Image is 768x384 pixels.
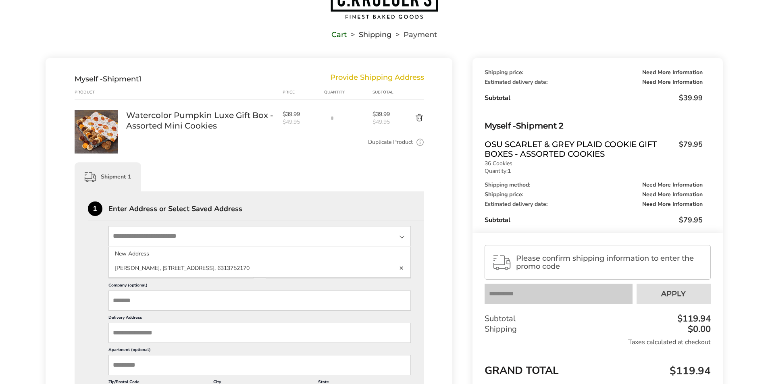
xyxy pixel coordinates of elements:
[485,121,516,131] span: Myself -
[642,70,703,75] span: Need More Information
[108,291,411,311] input: Company
[373,118,396,126] span: $49.95
[679,93,703,103] span: $39.99
[642,201,703,207] span: Need More Information
[485,354,710,380] div: GRAND TOTAL
[399,265,404,271] a: Delete address
[108,226,411,246] input: State
[404,32,437,37] span: Payment
[109,247,411,261] li: New Address
[331,32,347,37] a: Cart
[485,168,702,174] p: Quantity:
[485,192,702,197] div: Shipping price:
[347,32,391,37] li: Shipping
[679,215,703,225] span: $79.95
[642,182,703,188] span: Need More Information
[485,70,702,75] div: Shipping price:
[75,110,118,117] a: Watercolor Pumpkin Luxe Gift Box - Assorted Mini Cookies
[642,192,703,197] span: Need More Information
[637,284,711,304] button: Apply
[675,314,711,323] div: $119.94
[485,215,702,225] div: Subtotal
[108,323,411,343] input: Delivery Address
[283,118,321,126] span: $49.95
[108,347,411,355] label: Apartment (optional)
[642,79,703,85] span: Need More Information
[485,313,710,324] div: Subtotal
[324,89,373,95] div: Quantity
[485,93,702,103] div: Subtotal
[686,325,711,334] div: $0.00
[485,139,702,159] a: OSU Scarlet & Grey Plaid Cookie Gift Boxes - Assorted Cookies$79.95
[485,324,710,334] div: Shipping
[283,110,321,118] span: $39.99
[109,261,411,276] li: [PERSON_NAME], [STREET_ADDRESS], 6313752170
[108,355,411,375] input: Apartment
[485,79,702,85] div: Estimated delivery date:
[368,138,413,147] a: Duplicate Product
[108,282,411,291] label: Company (optional)
[75,110,118,154] img: Watercolor Pumpkin Luxe Gift Box - Assorted Mini Cookies
[675,139,703,157] span: $79.95
[139,75,142,83] span: 1
[485,182,702,188] div: Shipping method:
[75,75,103,83] span: Myself -
[485,338,710,347] div: Taxes calculated at checkout
[485,139,674,159] span: OSU Scarlet & Grey Plaid Cookie Gift Boxes - Assorted Cookies
[324,110,340,126] input: Quantity input
[485,161,702,166] p: 36 Cookies
[126,110,275,131] a: Watercolor Pumpkin Luxe Gift Box - Assorted Mini Cookies
[508,167,511,175] strong: 1
[668,364,711,378] span: $119.94
[108,315,411,323] label: Delivery Address
[88,201,102,216] div: 1
[485,201,702,207] div: Estimated delivery date:
[283,89,325,95] div: Price
[75,89,126,95] div: Product
[373,89,396,95] div: Subtotal
[108,205,425,212] div: Enter Address or Select Saved Address
[75,75,142,83] div: Shipment
[516,254,703,270] span: Please confirm shipping information to enter the promo code
[661,290,686,297] span: Apply
[396,113,424,123] button: Delete product
[330,75,424,83] div: Provide Shipping Address
[75,162,141,191] div: Shipment 1
[485,119,702,133] div: Shipment 2
[373,110,396,118] span: $39.99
